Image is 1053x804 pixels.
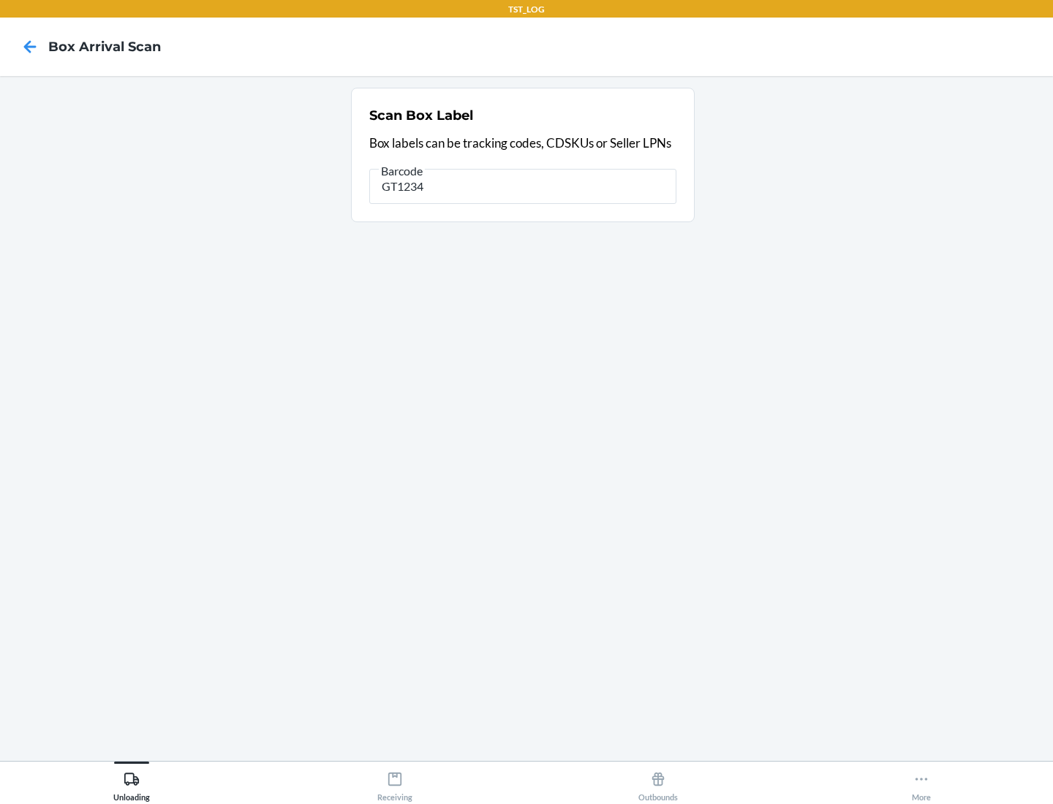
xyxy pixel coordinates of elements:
[638,765,678,802] div: Outbounds
[369,134,676,153] p: Box labels can be tracking codes, CDSKUs or Seller LPNs
[790,762,1053,802] button: More
[526,762,790,802] button: Outbounds
[912,765,931,802] div: More
[379,164,425,178] span: Barcode
[369,106,473,125] h2: Scan Box Label
[377,765,412,802] div: Receiving
[508,3,545,16] p: TST_LOG
[48,37,161,56] h4: Box Arrival Scan
[263,762,526,802] button: Receiving
[369,169,676,204] input: Barcode
[113,765,150,802] div: Unloading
